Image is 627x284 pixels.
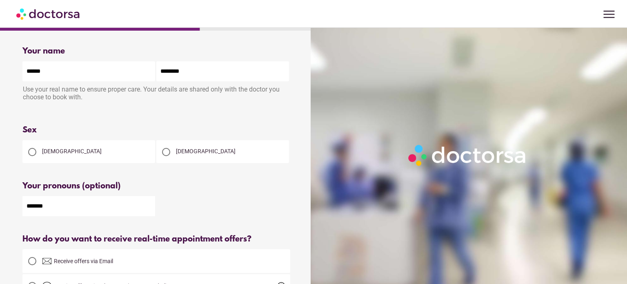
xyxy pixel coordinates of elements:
span: [DEMOGRAPHIC_DATA] [42,148,102,154]
div: Use your real name to ensure proper care. Your details are shared only with the doctor you choose... [22,81,290,107]
span: [DEMOGRAPHIC_DATA] [176,148,236,154]
img: Logo-Doctorsa-trans-White-partial-flat.png [405,141,530,169]
div: Your pronouns (optional) [22,181,290,191]
div: How do you want to receive real-time appointment offers? [22,235,290,244]
span: Receive offers via Email [54,258,113,264]
div: Sex [22,125,290,135]
div: Your name [22,47,290,56]
img: Doctorsa.com [16,4,81,23]
span: menu [601,7,617,22]
img: email [42,256,52,266]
